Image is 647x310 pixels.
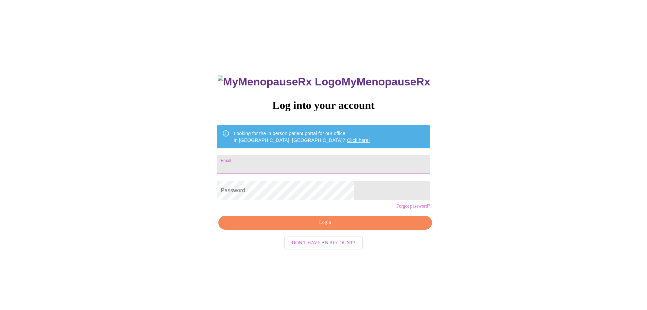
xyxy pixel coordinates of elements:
button: Login [218,216,432,230]
span: Login [226,218,424,227]
h3: Log into your account [217,99,430,112]
h3: MyMenopauseRx [218,76,430,88]
a: Click here! [347,137,370,143]
a: Forgot password? [396,203,430,209]
a: Don't have an account? [283,240,364,245]
img: MyMenopauseRx Logo [218,76,341,88]
div: Looking for the in person patient portal for our office in [GEOGRAPHIC_DATA], [GEOGRAPHIC_DATA]? [234,127,370,146]
span: Don't have an account? [292,239,355,247]
button: Don't have an account? [284,236,363,250]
